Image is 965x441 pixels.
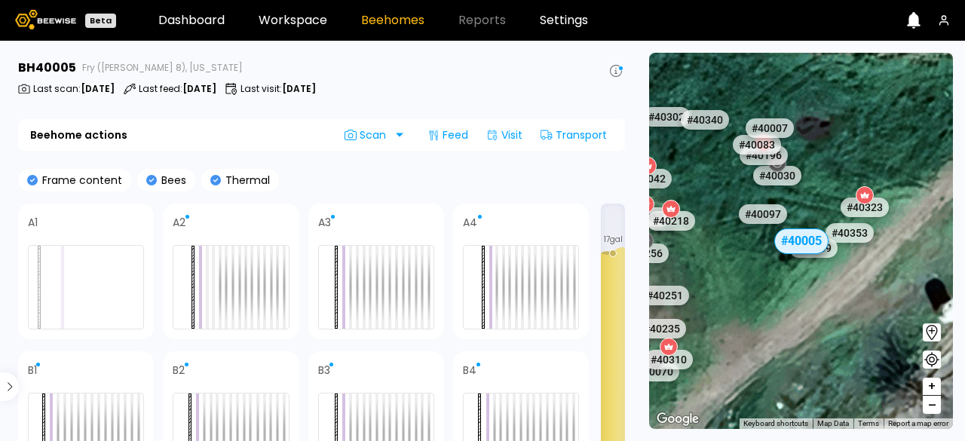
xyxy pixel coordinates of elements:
button: Keyboard shortcuts [743,418,808,429]
a: Open this area in Google Maps (opens a new window) [653,409,703,429]
span: Fry ([PERSON_NAME] 8), [US_STATE] [82,63,243,72]
a: Settings [540,14,588,26]
h4: A4 [463,217,477,228]
b: [DATE] [81,82,115,95]
div: # 40218 [647,211,695,231]
a: Beehomes [361,14,424,26]
p: Frame content [38,175,122,185]
button: + [923,378,941,396]
h4: A1 [28,217,38,228]
a: Terms (opens in new tab) [858,419,879,427]
div: # 40196 [740,145,788,164]
p: Bees [157,175,186,185]
p: Thermal [221,175,270,185]
div: # 40005 [774,228,829,253]
div: Visit [480,123,528,147]
img: Google [653,409,703,429]
div: # 40340 [681,109,729,129]
b: [DATE] [282,82,316,95]
b: [DATE] [182,82,216,95]
div: Feed [421,123,474,147]
a: Report a map error [888,419,948,427]
div: # 40256 [620,243,669,263]
p: Last visit : [240,84,316,93]
p: Last feed : [139,84,216,93]
b: Beehome actions [30,130,127,140]
h3: BH 40005 [18,62,76,74]
span: – [928,396,936,415]
h4: A2 [173,217,185,228]
div: Beta [85,14,116,28]
span: Scan [345,129,391,141]
h4: B4 [463,365,476,375]
button: – [923,396,941,414]
span: Reports [458,14,506,26]
div: # 40007 [745,118,793,138]
div: # 40353 [826,222,874,242]
span: 17 gal [604,236,623,243]
a: Workspace [259,14,327,26]
p: Last scan : [33,84,115,93]
div: # 40042 [623,169,671,188]
div: # 40235 [637,318,685,338]
h4: A3 [318,217,331,228]
div: # 40369 [789,237,838,257]
h4: B2 [173,365,185,375]
div: # 40070 [631,362,679,381]
div: # 40097 [738,204,786,224]
div: # 40310 [645,349,693,369]
div: # 40302 [642,106,690,126]
div: # 40030 [753,165,801,185]
div: # 40251 [641,286,689,305]
div: # 40323 [841,198,889,217]
span: + [927,377,936,396]
h4: B1 [28,365,37,375]
div: Transport [535,123,613,147]
h4: B3 [318,365,330,375]
button: Map Data [817,418,849,429]
img: Beewise logo [15,10,76,29]
a: Dashboard [158,14,225,26]
div: # 40083 [733,135,781,155]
